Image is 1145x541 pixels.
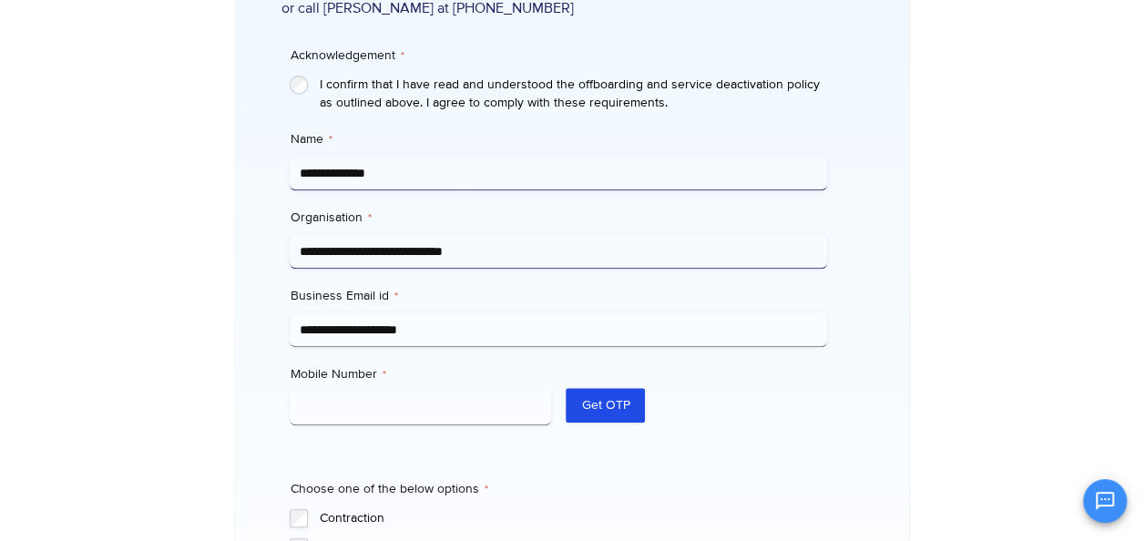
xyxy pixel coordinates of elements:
[1083,479,1127,523] button: Open chat
[290,287,827,305] label: Business Email id
[319,509,827,527] label: Contraction
[290,46,404,65] legend: Acknowledgement
[290,365,551,383] label: Mobile Number
[290,209,827,227] label: Organisation
[566,388,645,423] button: Get OTP
[290,480,487,498] legend: Choose one of the below options
[319,76,827,112] label: I confirm that I have read and understood the offboarding and service deactivation policy as outl...
[290,130,827,148] label: Name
